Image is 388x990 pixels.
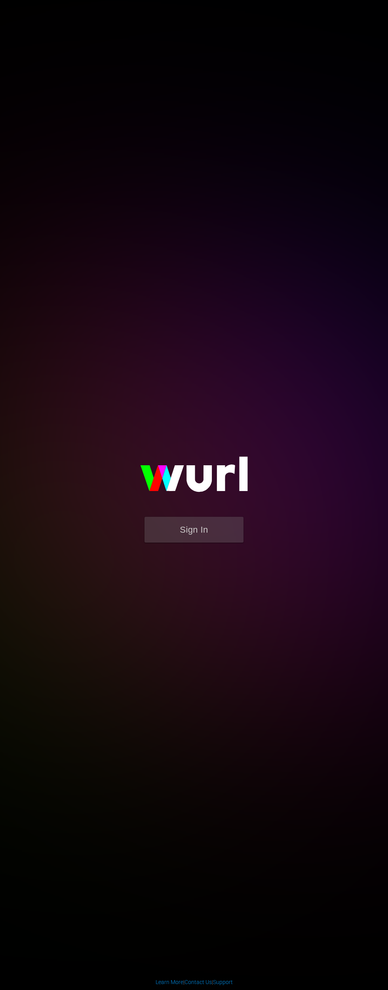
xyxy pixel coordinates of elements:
button: Sign In [145,517,243,543]
a: Learn More [156,979,183,985]
div: | | [156,978,233,986]
a: Support [213,979,233,985]
a: Contact Us [184,979,212,985]
img: wurl-logo-on-black-223613ac3d8ba8fe6dc639794a292ebdb59501304c7dfd60c99c58986ef67473.svg [115,440,273,516]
